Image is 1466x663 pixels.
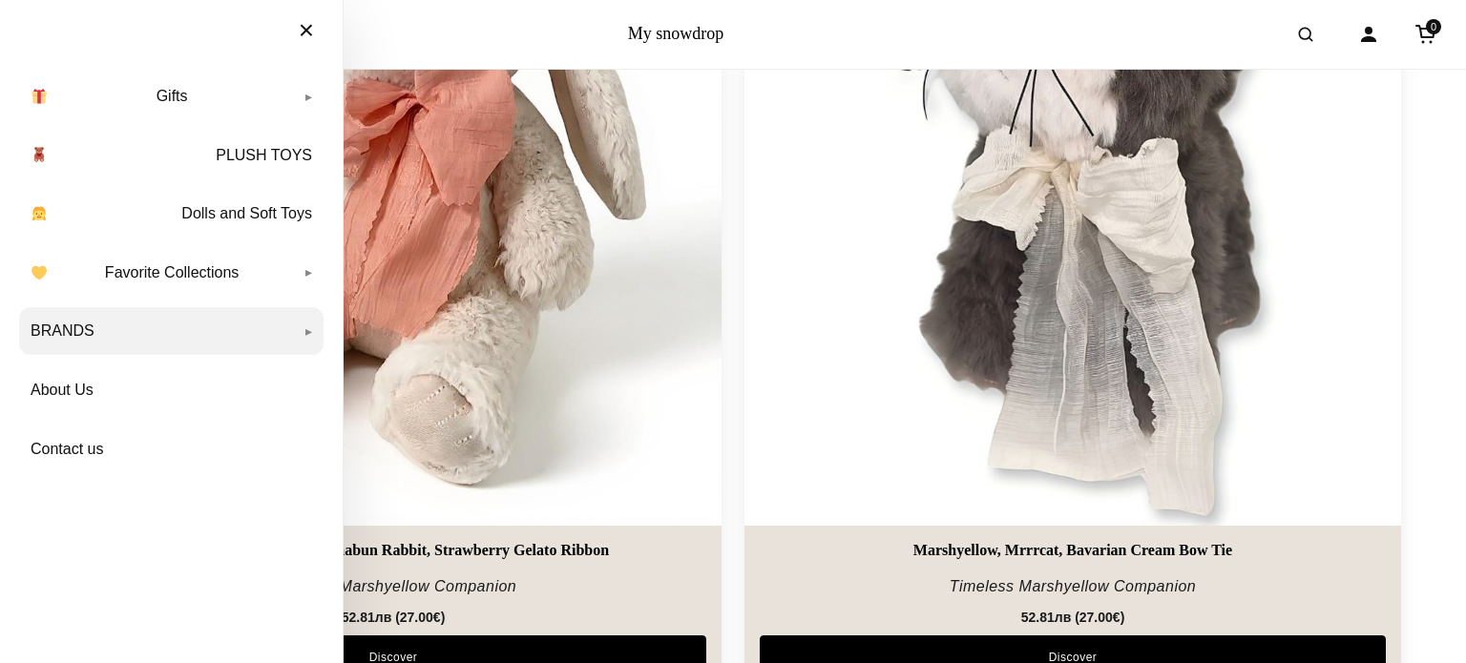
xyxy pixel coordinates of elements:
[19,366,324,414] a: About Us
[19,132,324,179] a: PLUSH TOYS
[375,610,392,625] span: лв
[395,610,445,625] span: ( )
[31,89,47,104] img: 🎁
[1075,610,1124,625] span: ( )
[760,575,1386,600] p: Timeless Marshyellow Companion
[1079,610,1120,625] span: 27.00
[31,147,47,162] img: 🧸
[19,249,324,297] a: Favorite Collections
[31,206,47,221] img: 👧
[628,24,724,43] a: My snowdrop
[280,10,333,52] button: Close menu
[19,307,324,355] a: BRANDS
[1279,8,1332,61] button: Open search
[1405,13,1447,55] a: Cart
[1021,610,1072,625] span: 52.81
[80,575,706,600] p: Timeless Marshyellow Companion
[1348,13,1390,55] a: Account
[1426,19,1441,34] span: 0
[19,73,324,120] a: Gifts
[19,190,324,238] a: Dolls and Soft Toys
[433,610,441,625] span: €
[342,610,392,625] span: 52.81
[19,425,324,473] a: Contact us
[760,541,1386,559] a: Marshyellow, Mrrrcat, Bavarian Cream Bow Tie
[31,265,47,280] img: 💛
[400,610,441,625] span: 27.00
[80,541,706,559] a: Marshyellow, White Cinnabun Rabbit, Strawberry Gelato Ribbon
[1113,610,1120,625] span: €
[1055,610,1072,625] span: лв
